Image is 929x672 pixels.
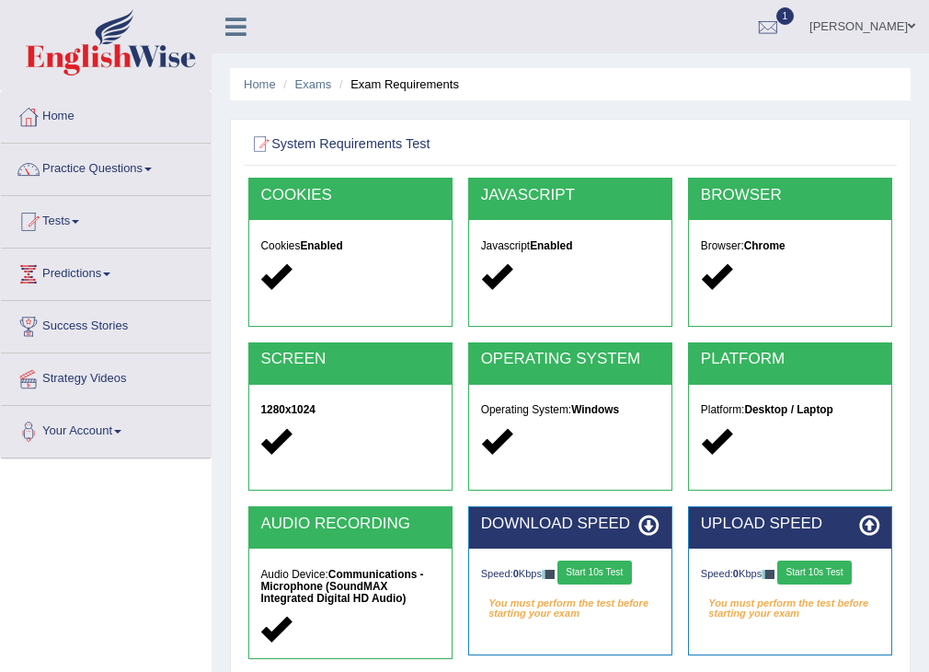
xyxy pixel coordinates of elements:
[260,403,315,416] strong: 1280x1024
[260,240,440,252] h5: Cookies
[481,240,660,252] h5: Javascript
[260,569,440,605] h5: Audio Device:
[248,133,648,156] h2: System Requirements Test
[744,403,832,416] strong: Desktop / Laptop
[571,403,619,416] strong: Windows
[701,351,880,368] h2: PLATFORM
[244,77,276,91] a: Home
[542,570,555,578] img: ajax-loader-fb-connection.gif
[481,351,660,368] h2: OPERATING SYSTEM
[701,404,880,416] h5: Platform:
[1,249,211,295] a: Predictions
[260,568,423,605] strong: Communications - Microphone (SoundMAX Integrated Digital HD Audio)
[335,75,459,93] li: Exam Requirements
[513,568,519,579] strong: 0
[1,353,211,400] a: Strategy Videos
[701,592,880,616] em: You must perform the test before starting your exam
[481,187,660,204] h2: JAVASCRIPT
[701,240,880,252] h5: Browser:
[733,568,739,579] strong: 0
[1,144,211,190] a: Practice Questions
[701,187,880,204] h2: BROWSER
[260,516,440,533] h2: AUDIO RECORDING
[776,7,795,25] span: 1
[481,592,660,616] em: You must perform the test before starting your exam
[481,404,660,416] h5: Operating System:
[1,301,211,347] a: Success Stories
[701,561,880,588] div: Speed: Kbps
[260,351,440,368] h2: SCREEN
[1,196,211,242] a: Tests
[530,239,572,252] strong: Enabled
[260,187,440,204] h2: COOKIES
[557,561,632,585] button: Start 10s Test
[701,516,880,533] h2: UPLOAD SPEED
[762,570,774,578] img: ajax-loader-fb-connection.gif
[481,561,660,588] div: Speed: Kbps
[295,77,332,91] a: Exams
[777,561,852,585] button: Start 10s Test
[481,516,660,533] h2: DOWNLOAD SPEED
[744,239,786,252] strong: Chrome
[1,406,211,452] a: Your Account
[1,91,211,137] a: Home
[300,239,342,252] strong: Enabled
